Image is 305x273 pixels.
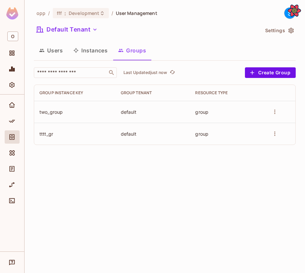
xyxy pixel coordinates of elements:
[39,90,110,96] div: Group Instance Key
[270,107,280,117] button: more
[5,130,20,144] div: Directory
[115,123,190,145] td: default
[6,7,18,20] img: SReyMgAAAABJRU5ErkJggg==
[5,99,20,112] div: Home
[34,123,115,145] td: tttt_gr
[7,32,18,41] span: O
[167,69,176,77] span: Click to refresh data
[245,67,296,78] button: Create Group
[190,123,265,145] td: group
[121,90,185,96] div: Group Tenant
[34,101,115,123] td: two_group
[37,10,45,16] span: the active workspace
[113,42,151,59] button: Groups
[170,69,175,76] span: refresh
[34,24,100,35] button: Default Tenant
[5,162,20,175] div: Audit Log
[116,10,157,16] span: User Management
[5,194,20,207] div: Connect
[34,42,68,59] button: Users
[5,146,20,160] div: Elements
[5,62,20,76] div: Monitoring
[5,178,20,191] div: URL Mapping
[64,11,66,16] span: :
[190,101,265,123] td: group
[57,10,62,16] span: fff
[195,90,259,96] div: Resource Type
[5,29,20,44] div: Workspace: opp
[270,129,280,139] button: more
[69,10,99,16] span: Development
[123,70,167,75] p: Last Updated just now
[112,10,113,16] li: /
[263,25,296,36] button: Settings
[5,114,20,128] div: Policy
[68,42,113,59] button: Instances
[284,7,296,19] div: S
[5,78,20,92] div: Settings
[288,4,301,17] button: Open React Query Devtools
[5,46,20,60] div: Projects
[48,10,50,16] li: /
[115,101,190,123] td: default
[5,256,20,269] div: Help & Updates
[168,69,176,77] button: refresh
